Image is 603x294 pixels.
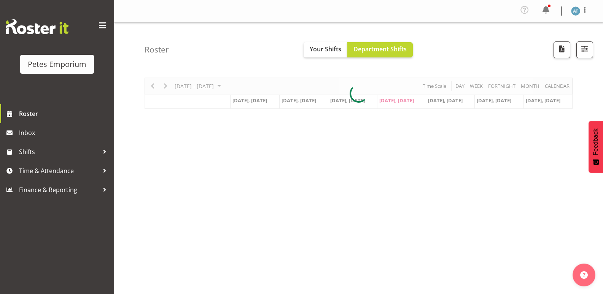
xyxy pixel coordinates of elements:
div: Petes Emporium [28,59,86,70]
span: Your Shifts [310,45,341,53]
span: Department Shifts [353,45,407,53]
button: Department Shifts [347,42,413,57]
button: Download a PDF of the roster according to the set date range. [554,41,570,58]
button: Feedback - Show survey [589,121,603,173]
span: Feedback [592,129,599,155]
img: Rosterit website logo [6,19,68,34]
span: Finance & Reporting [19,184,99,195]
img: alex-micheal-taniwha5364.jpg [571,6,580,16]
img: help-xxl-2.png [580,271,588,279]
h4: Roster [145,45,169,54]
span: Roster [19,108,110,119]
button: Filter Shifts [576,41,593,58]
span: Shifts [19,146,99,157]
span: Inbox [19,127,110,138]
button: Your Shifts [304,42,347,57]
span: Time & Attendance [19,165,99,176]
